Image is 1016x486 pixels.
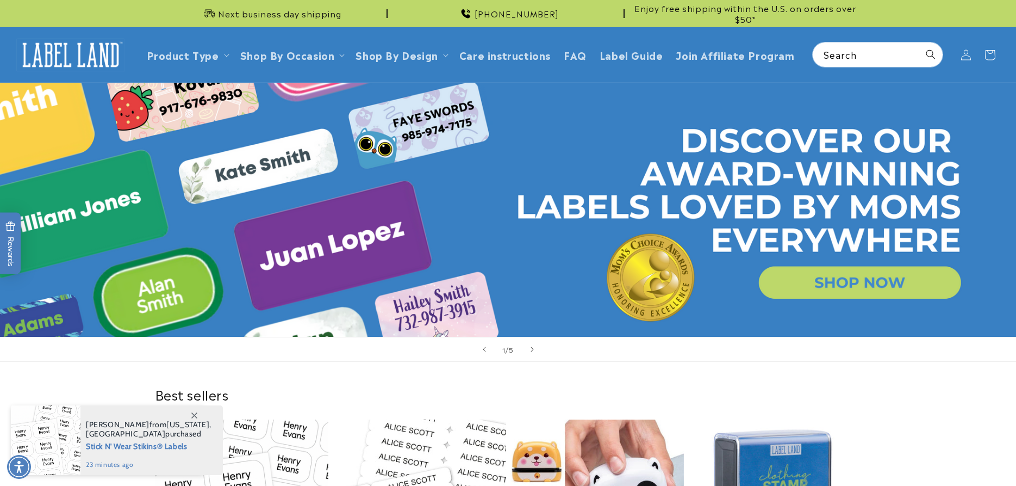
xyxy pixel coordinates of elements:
span: [PHONE_NUMBER] [475,8,559,19]
a: Shop By Design [356,47,438,62]
span: from , purchased [86,420,211,439]
summary: Shop By Occasion [234,42,350,67]
img: Label Land [16,38,125,72]
summary: Product Type [140,42,234,67]
span: FAQ [564,48,587,61]
summary: Shop By Design [349,42,452,67]
span: Join Affiliate Program [676,48,794,61]
a: Label Land [13,34,129,76]
span: [US_STATE] [166,420,209,429]
span: Care instructions [459,48,551,61]
span: Enjoy free shipping within the U.S. on orders over $50* [629,3,862,24]
span: 5 [509,344,514,355]
span: Label Guide [600,48,663,61]
span: [PERSON_NAME] [86,420,149,429]
button: Previous slide [472,337,496,361]
button: Next slide [520,337,544,361]
span: / [506,344,509,355]
a: Care instructions [453,42,557,67]
a: Join Affiliate Program [669,42,801,67]
span: Next business day shipping [218,8,341,19]
a: Label Guide [593,42,670,67]
span: 1 [502,344,506,355]
button: Search [919,42,943,66]
a: Product Type [147,47,219,62]
h2: Best sellers [155,386,862,403]
span: [GEOGRAPHIC_DATA] [86,429,165,439]
a: FAQ [557,42,593,67]
span: Rewards [5,221,16,266]
div: Accessibility Menu [7,455,31,479]
span: Shop By Occasion [240,48,335,61]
